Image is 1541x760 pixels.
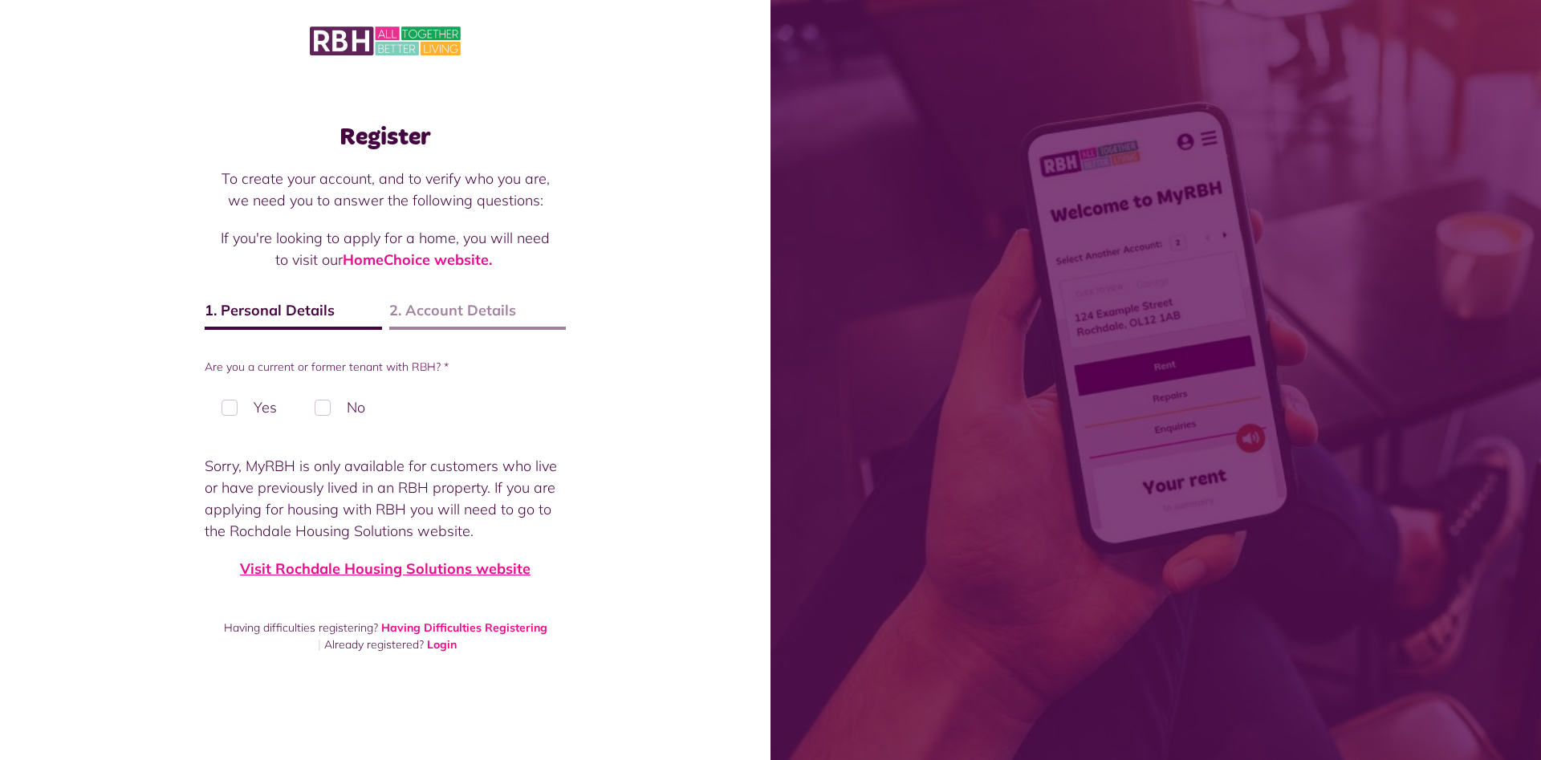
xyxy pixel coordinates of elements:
[205,455,566,542] p: Sorry, MyRBH is only available for customers who live or have previously lived in an RBH property...
[224,620,378,635] span: Having difficulties registering?
[205,359,566,376] label: Are you a current or former tenant with RBH? *
[427,637,457,652] a: Login
[389,299,567,330] span: 2. Account Details
[240,559,531,578] a: Visit Rochdale Housing Solutions website
[343,250,492,269] a: HomeChoice website.
[298,384,382,431] label: No
[221,168,550,211] p: To create your account, and to verify who you are, we need you to answer the following questions:
[205,123,566,152] h1: Register
[324,637,424,652] span: Already registered?
[205,299,382,330] span: 1. Personal Details
[310,24,461,58] img: MyRBH
[221,227,550,270] p: If you're looking to apply for a home, you will need to visit our
[205,384,294,431] label: Yes
[381,620,547,635] a: Having Difficulties Registering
